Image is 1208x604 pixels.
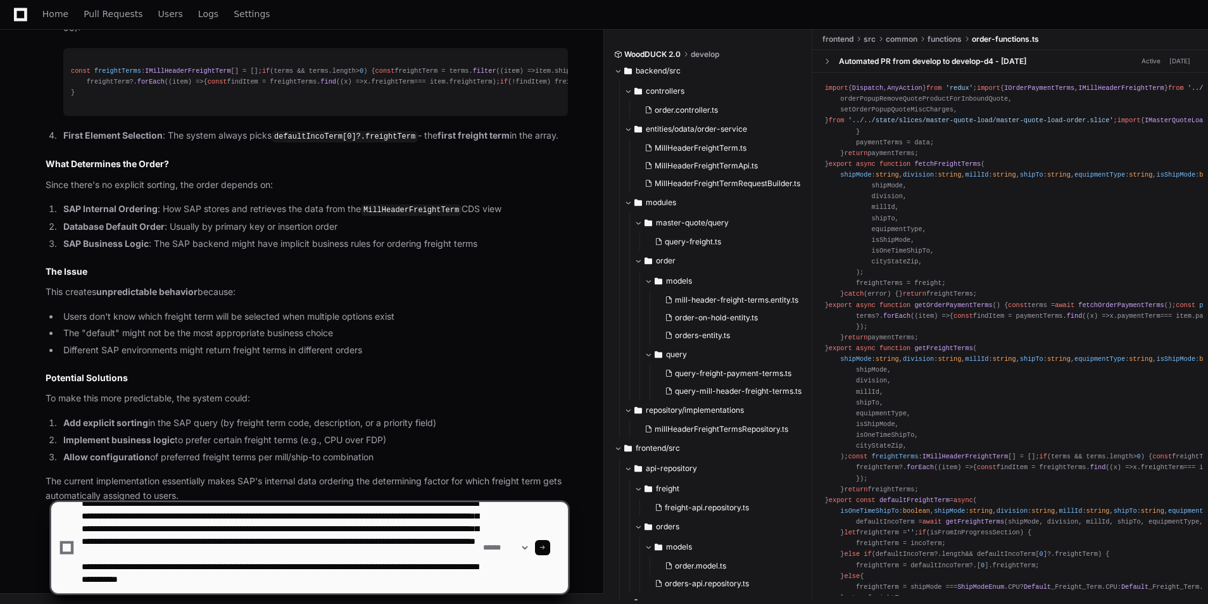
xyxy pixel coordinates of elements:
span: if [500,78,508,85]
span: find [1090,463,1106,471]
span: IOrderPaymentTerms [1004,84,1074,92]
span: length [332,67,356,75]
button: order.controller.ts [639,101,802,119]
span: const [977,463,997,471]
span: item [942,463,958,471]
span: string [1047,355,1071,363]
span: string [876,355,899,363]
strong: Implement business logic [63,434,175,445]
span: Pull Requests [84,10,142,18]
li: of preferred freight terms per mill/ship-to combination [60,450,568,465]
span: MillHeaderFreightTerm.ts [655,143,746,153]
button: backend/src [614,61,803,81]
li: : How SAP stores and retrieves the data from the CDS view [60,202,568,217]
span: ( ) => [168,78,203,85]
span: catch [844,290,864,298]
svg: Directory [634,461,642,476]
button: modules [624,192,809,213]
span: IMillHeaderFreightTerm [922,453,1009,460]
li: : Usually by primary key or insertion order [60,220,568,234]
span: isShipMode [1157,355,1196,363]
span: export [829,160,852,168]
span: equipmentType [1074,355,1125,363]
span: IMillHeaderFreightTerm [1078,84,1164,92]
span: millId [966,171,989,179]
div: Automated PR from develop to develop-d4 - [DATE] [839,56,1026,66]
span: millHeaderFreightTermsRepository.ts [655,424,788,434]
span: length [1109,453,1133,460]
span: string [1129,355,1152,363]
span: function [879,160,910,168]
code: MillHeaderFreightTerm [361,204,462,216]
span: frontend [822,34,853,44]
span: controllers [646,86,684,96]
span: Home [42,10,68,18]
span: order-on-hold-entity.ts [675,313,758,323]
span: return [844,334,867,341]
p: Since there's no explicit sorting, the order depends on: [46,178,568,192]
button: order-on-hold-entity.ts [660,309,802,327]
span: string [1129,171,1152,179]
span: freightTerms [94,67,141,75]
button: controllers [624,81,809,101]
span: common [886,34,917,44]
span: Settings [234,10,270,18]
span: paymentTerm [1117,312,1161,320]
h2: The Issue [46,265,568,278]
span: 0 [1137,453,1141,460]
span: const [848,453,868,460]
span: find [1067,312,1083,320]
p: The current implementation essentially makes SAP's internal data ordering the determining factor ... [46,474,568,503]
strong: Allow configuration [63,451,150,462]
span: if [262,67,270,75]
span: x [344,78,348,85]
span: import [825,84,848,92]
span: query-freight-payment-terms.ts [675,368,791,379]
span: Active [1138,55,1164,67]
button: models [645,271,809,291]
strong: Database Default Order [63,221,165,232]
span: string [938,171,961,179]
span: master-quote/query [656,218,729,228]
span: freightTerm [372,78,415,85]
span: Dispatch [852,84,883,92]
span: function [879,301,910,308]
span: mill-header-freight-terms.entity.ts [675,295,798,305]
span: forEach [137,78,165,85]
span: repository/implementations [646,405,744,415]
span: forEach [907,463,934,471]
span: MillHeaderFreightTermApi.ts [655,161,758,171]
strong: SAP Business Logic [63,238,149,249]
strong: unpredictable behavior [96,286,198,297]
span: from [829,116,845,124]
button: master-quote/query [634,213,809,233]
span: const [208,78,227,85]
span: forEach [883,312,910,320]
span: shipMode [840,355,871,363]
h2: Potential Solutions [46,372,568,384]
div: [DATE] [1169,56,1190,66]
svg: Directory [645,215,652,230]
span: Logs [198,10,218,18]
svg: Directory [634,84,642,99]
span: entities/odata/order-service [646,124,747,134]
span: MillHeaderFreightTermRequestBuilder.ts [655,179,800,189]
span: order [656,256,676,266]
span: freightTerm [450,78,493,85]
span: find [320,78,336,85]
span: api-repository [646,463,697,474]
span: const [1152,453,1172,460]
strong: First Element Selection [63,130,163,141]
span: order.controller.ts [655,105,718,115]
span: shipTo [1020,355,1043,363]
svg: Directory [655,274,662,289]
span: shipTo [1020,171,1043,179]
span: return [903,290,926,298]
span: query-freight.ts [665,237,721,247]
button: orders-entity.ts [660,327,802,344]
span: freightTerm [1141,463,1184,471]
span: ( ) => [938,463,972,471]
button: entities/odata/order-service [624,119,809,139]
span: return [844,149,867,157]
span: src [864,34,876,44]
